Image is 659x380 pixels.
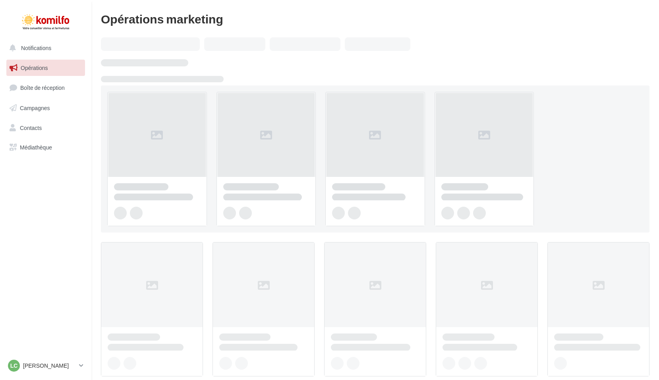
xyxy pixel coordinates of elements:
[5,120,87,136] a: Contacts
[5,100,87,116] a: Campagnes
[21,45,51,51] span: Notifications
[20,84,65,91] span: Boîte de réception
[20,105,50,111] span: Campagnes
[5,139,87,156] a: Médiathèque
[10,362,18,370] span: Lc
[5,60,87,76] a: Opérations
[5,79,87,96] a: Boîte de réception
[21,64,48,71] span: Opérations
[6,358,85,373] a: Lc [PERSON_NAME]
[23,362,76,370] p: [PERSON_NAME]
[5,40,83,56] button: Notifications
[101,13,649,25] div: Opérations marketing
[20,144,52,151] span: Médiathèque
[20,124,42,131] span: Contacts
